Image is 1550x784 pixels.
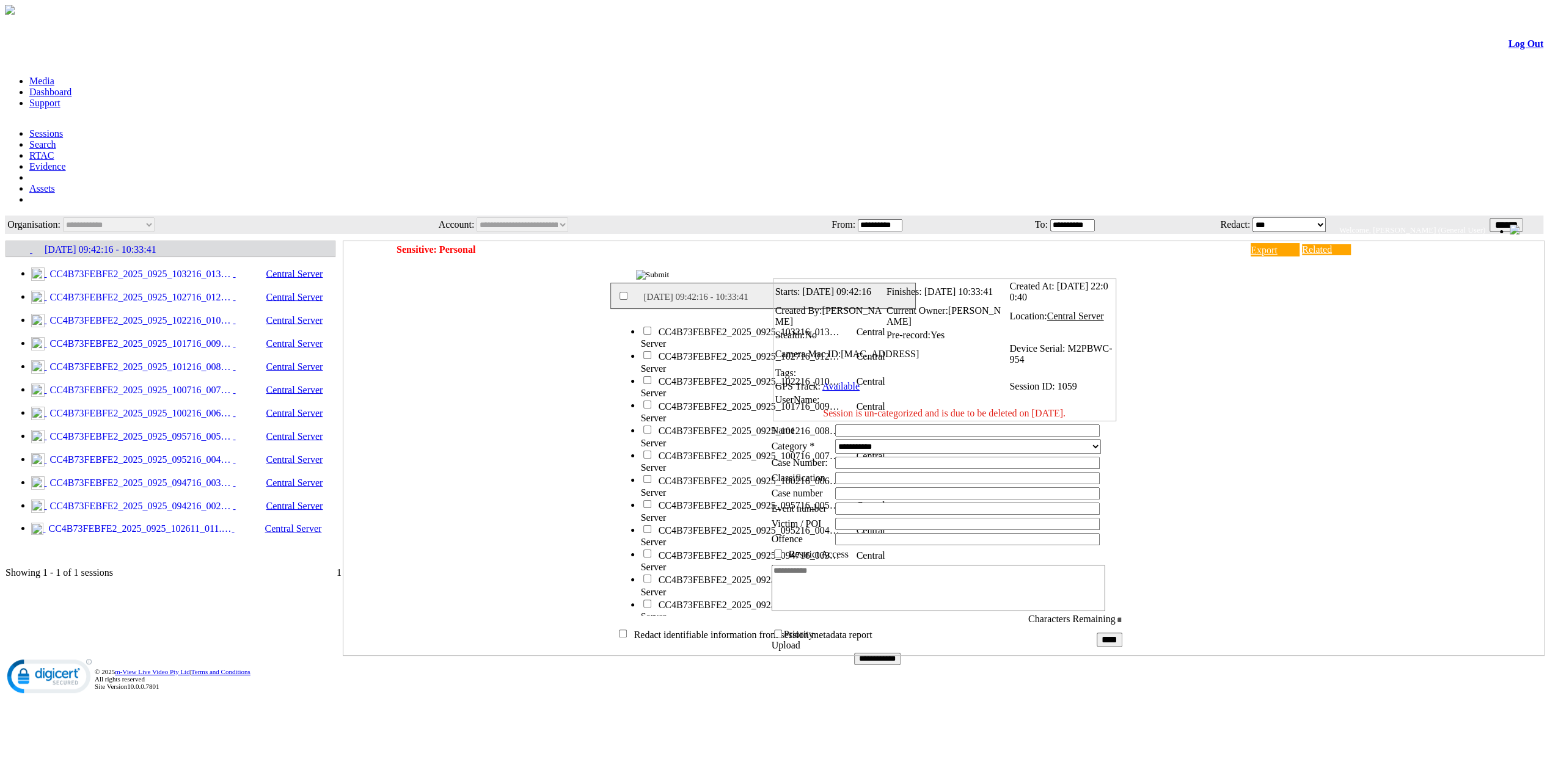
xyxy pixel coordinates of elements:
[1251,243,1300,256] a: Export
[47,385,233,396] span: CC4B73FEBFE2_2025_0925_100716_007.MP4
[775,305,882,327] span: [PERSON_NAME]
[775,368,796,378] span: Tags:
[236,315,329,325] span: Central Server
[772,629,814,650] label: Priority Upload
[772,425,795,435] label: Name
[6,217,61,233] td: Organisation:
[29,128,63,139] a: Sessions
[47,315,233,326] span: CC4B73FEBFE2_2025_0925_102216_010.MP4
[31,361,329,371] a: CC4B73FEBFE2_2025_0925_101216_008.MP4 Central Server
[31,407,329,418] a: CC4B73FEBFE2_2025_0925_100216_006.MP4 Central Server
[772,518,822,529] span: Victim / POI
[236,385,329,395] span: Central Server
[29,150,54,161] a: RTAC
[47,408,233,419] span: CC4B73FEBFE2_2025_0925_100216_006.MP4
[47,431,233,442] span: CC4B73FEBFE2_2025_0925_095716_005.MP4
[236,361,329,372] span: Central Server
[5,5,15,15] img: arrow-3.png
[29,161,66,172] a: Evidence
[7,242,334,256] a: [DATE] 09:42:16 - 10:33:41
[236,292,329,302] span: Central Server
[31,454,329,464] a: CC4B73FEBFE2_2025_0925_095216_004.MP4 Central Server
[45,244,156,255] span: [DATE] 09:42:16 - 10:33:41
[822,381,860,391] a: Available
[236,454,329,465] span: Central Server
[772,488,823,498] span: Case number
[236,431,329,441] span: Central Server
[1057,381,1077,391] span: 1059
[31,360,45,374] img: video24.svg
[31,338,329,348] a: CC4B73FEBFE2_2025_0925_101716_009.MP4 Central Server
[805,330,817,340] span: No
[1302,244,1351,255] a: Related
[47,454,233,465] span: CC4B73FEBFE2_2025_0925_095216_004.MP4
[772,457,828,468] span: Case Number:
[31,384,329,394] a: CC4B73FEBFE2_2025_0925_100716_007.MP4 Central Server
[772,534,803,544] span: Offence
[236,269,329,279] span: Central Server
[31,383,45,397] img: video24.svg
[95,683,1543,690] div: Site Version
[47,501,233,512] span: CC4B73FEBFE2_2025_0925_094216_002.MP4
[775,305,885,328] td: Created By:
[772,473,825,483] span: Classification
[1009,381,1055,391] span: Session ID:
[31,268,329,278] a: CC4B73FEBFE2_2025_0925_103216_013.MP4 Central Server
[31,523,43,535] img: image24.svg
[775,381,821,391] span: GPS Track:
[31,314,45,327] img: video24.svg
[31,477,329,487] a: CC4B73FEBFE2_2025_0925_094716_003.MP4 Central Server
[775,329,885,341] td: Stealth:
[772,503,827,514] span: Event number
[1004,217,1048,233] td: To:
[29,87,71,97] a: Dashboard
[841,349,919,359] span: [MAC_ADDRESS]
[1009,281,1108,302] span: [DATE] 22:00:40
[31,291,329,302] a: CC4B73FEBFE2_2025_0925_102716_012.MP4 Central Server
[29,183,55,194] a: Assets
[1009,281,1054,291] span: Created At:
[191,668,250,675] a: Terms and Conditions
[337,567,342,578] span: 1
[823,408,1066,418] span: Session is un-categorized and is due to be deleted on [DATE].
[236,501,329,511] span: Central Server
[775,394,820,405] span: UserName:
[886,305,1007,328] td: Current Owner:
[31,476,45,490] img: video24.svg
[924,286,993,297] span: [DATE] 10:33:41
[5,567,113,578] span: Showing 1 - 1 of 1 sessions
[886,329,1007,341] td: Pre-record:
[31,337,45,350] img: video24.svg
[31,314,329,325] a: CC4B73FEBFE2_2025_0925_102216_010.MP4 Central Server
[1508,38,1543,49] a: Log Out
[7,658,92,700] img: DigiCert Secured Site Seal
[1047,311,1104,321] span: Central Server
[29,98,60,108] a: Support
[95,668,1543,690] div: © 2025 | All rights reserved
[1196,217,1251,233] td: Redact:
[31,500,329,510] a: CC4B73FEBFE2_2025_0925_094216_002.MP4 Central Server
[47,477,233,488] span: CC4B73FEBFE2_2025_0925_094716_003.MP4
[47,269,233,280] span: CC4B73FEBFE2_2025_0925_103216_013.MP4
[31,499,45,513] img: video24_pre.svg
[771,547,1123,561] td: Restrict Access
[31,523,328,533] a: CC4B73FEBFE2_2025_0925_102611_011.JPG Central Server
[236,477,329,488] span: Central Server
[46,523,232,534] span: CC4B73FEBFE2_2025_0925_102611_011.JPG
[127,683,159,690] span: 10.0.0.7801
[29,139,56,150] a: Search
[29,76,54,86] a: Media
[236,338,329,349] span: Central Server
[772,441,815,451] label: Category *
[357,217,475,233] td: Account:
[47,361,233,372] span: CC4B73FEBFE2_2025_0925_101216_008.MP4
[930,330,945,340] span: Yes
[1510,225,1519,234] img: bell24.png
[115,668,190,675] a: m-View Live Video Pty Ltd
[775,286,800,297] span: Starts:
[47,338,233,349] span: CC4B73FEBFE2_2025_0925_101716_009.MP4
[1339,225,1485,234] span: Welcome, [PERSON_NAME] (General User)
[775,343,1008,366] td: Camera Mac ID:
[1009,343,1112,365] span: M2PBWC-954
[31,291,45,304] img: video24.svg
